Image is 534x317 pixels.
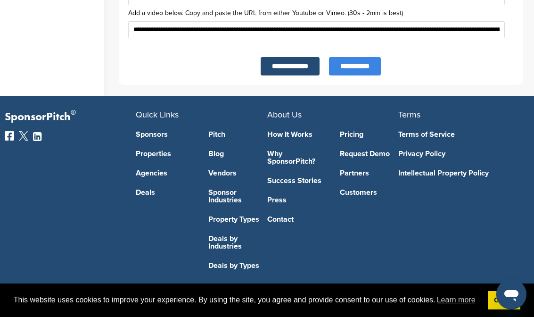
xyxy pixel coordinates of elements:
a: Blog [208,150,267,158]
a: Success Stories [267,177,326,184]
a: Customers [340,189,398,196]
a: Pricing [340,131,398,138]
a: Property Types [208,216,267,223]
a: Request Demo [340,150,398,158]
a: Terms of Service [398,131,515,138]
a: Sponsors [136,131,194,138]
a: Privacy Policy [398,150,515,158]
a: Properties [136,150,194,158]
a: Deals by Industries [208,235,267,250]
img: Facebook [5,131,14,141]
span: This website uses cookies to improve your experience. By using the site, you agree and provide co... [14,293,480,307]
p: SponsorPitch [5,110,136,124]
span: Terms [398,109,420,120]
a: Deals by Types [208,262,267,269]
a: Agencies [136,169,194,177]
a: dismiss cookie message [488,291,520,310]
label: Add a video below. Copy and paste the URL from either Youtube or Vimeo. (30s - 2min is best) [128,10,513,17]
a: Partners [340,169,398,177]
span: ® [71,107,76,118]
a: How It Works [267,131,326,138]
span: Quick Links [136,109,179,120]
span: About Us [267,109,302,120]
a: Sponsor Industries [208,189,267,204]
a: Pitch [208,131,267,138]
a: Deals [136,189,194,196]
img: Twitter [19,131,28,141]
a: Press [267,196,326,204]
a: Intellectual Property Policy [398,169,515,177]
iframe: Button to launch messaging window [496,279,526,309]
a: Contact [267,216,326,223]
a: Vendors [208,169,267,177]
a: Why SponsorPitch? [267,150,326,165]
a: learn more about cookies [435,293,477,307]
